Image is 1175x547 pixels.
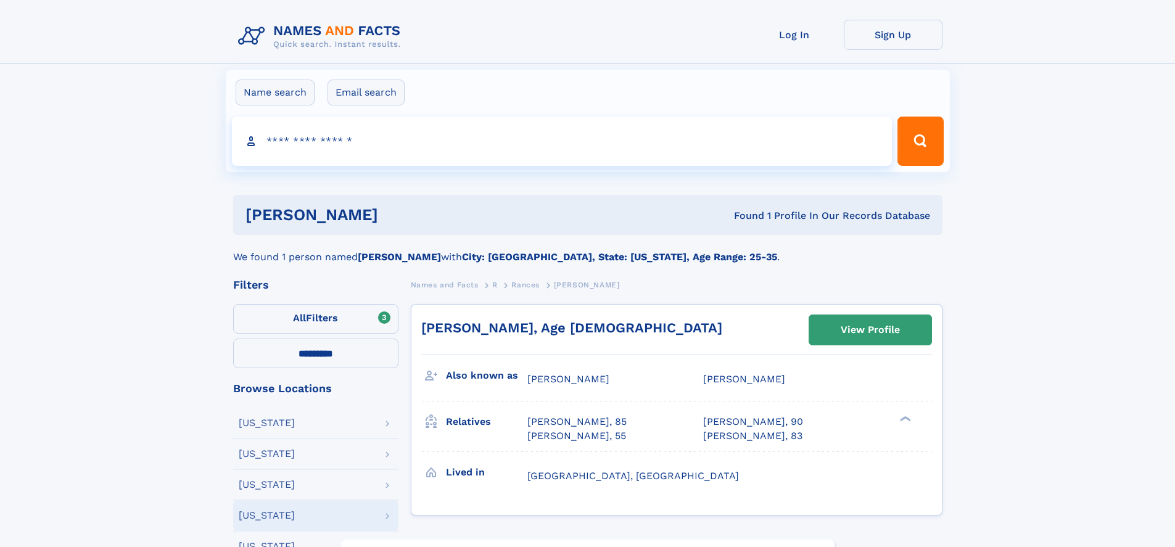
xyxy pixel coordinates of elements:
label: Name search [236,80,315,105]
a: Names and Facts [411,277,479,292]
div: Browse Locations [233,383,398,394]
div: [US_STATE] [239,511,295,520]
span: [PERSON_NAME] [527,373,609,385]
button: Search Button [897,117,943,166]
h1: [PERSON_NAME] [245,207,556,223]
div: ❯ [897,415,912,423]
a: [PERSON_NAME], 55 [527,429,626,443]
div: Found 1 Profile In Our Records Database [556,209,930,223]
span: All [293,312,306,324]
b: [PERSON_NAME] [358,251,441,263]
a: [PERSON_NAME], Age [DEMOGRAPHIC_DATA] [421,320,722,335]
b: City: [GEOGRAPHIC_DATA], State: [US_STATE], Age Range: 25-35 [462,251,777,263]
div: [US_STATE] [239,418,295,428]
div: [US_STATE] [239,449,295,459]
h3: Relatives [446,411,527,432]
a: [PERSON_NAME], 85 [527,415,627,429]
span: R [492,281,498,289]
div: Filters [233,279,398,290]
a: [PERSON_NAME], 83 [703,429,802,443]
span: [PERSON_NAME] [703,373,785,385]
label: Email search [328,80,405,105]
a: R [492,277,498,292]
h3: Also known as [446,365,527,386]
a: [PERSON_NAME], 90 [703,415,803,429]
img: Logo Names and Facts [233,20,411,53]
div: We found 1 person named with . [233,235,942,265]
span: [GEOGRAPHIC_DATA], [GEOGRAPHIC_DATA] [527,470,739,482]
a: Sign Up [844,20,942,50]
div: [US_STATE] [239,480,295,490]
label: Filters [233,304,398,334]
a: Log In [745,20,844,50]
a: View Profile [809,315,931,345]
input: search input [232,117,893,166]
span: Rances [511,281,540,289]
span: [PERSON_NAME] [554,281,620,289]
div: View Profile [841,316,900,344]
h3: Lived in [446,462,527,483]
a: Rances [511,277,540,292]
